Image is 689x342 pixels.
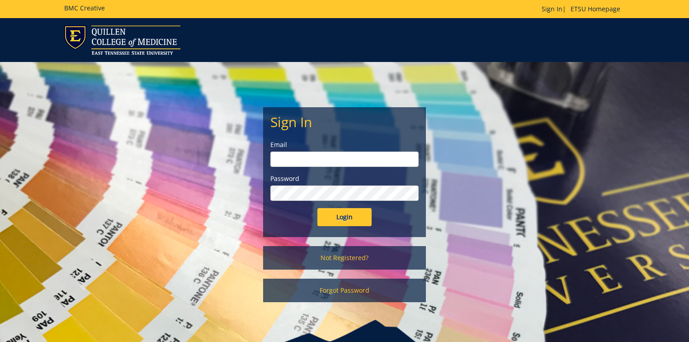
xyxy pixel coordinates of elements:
[270,114,419,129] h2: Sign In
[64,25,180,55] img: ETSU logo
[263,279,426,302] a: Forgot Password
[542,5,625,14] p: |
[542,5,562,13] a: Sign In
[64,5,105,11] h5: BMC Creative
[263,246,426,270] a: Not Registered?
[317,208,372,226] input: Login
[566,5,625,13] a: ETSU Homepage
[270,140,419,149] label: Email
[270,174,419,183] label: Password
